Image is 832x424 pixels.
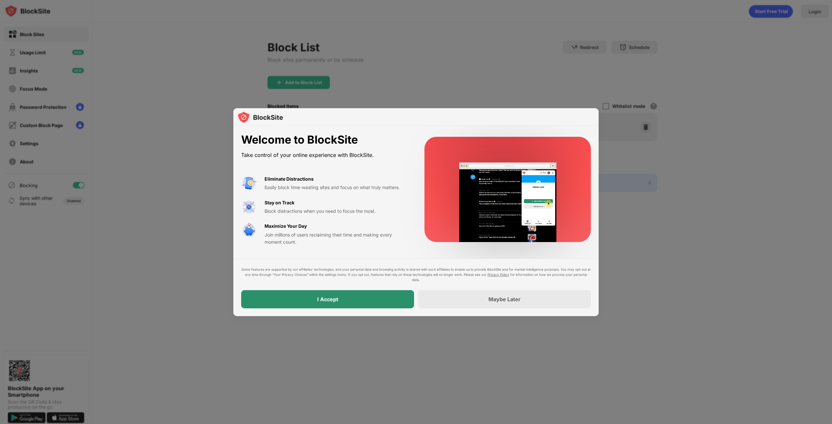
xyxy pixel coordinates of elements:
[488,296,521,302] div: Maybe Later
[237,111,283,124] img: logo-blocksite.svg
[265,223,307,230] div: Maximize Your Day
[265,231,409,246] div: Join millions of users reclaiming their time and making every moment count.
[487,273,509,276] a: Privacy Policy
[265,199,294,206] div: Stay on Track
[241,150,409,160] div: Take control of your online experience with BlockSite.
[241,133,409,147] div: Welcome to BlockSite
[265,175,314,183] div: Eliminate Distractions
[265,184,409,191] div: Easily block time-wasting sites and focus on what truly matters.
[317,296,338,302] div: I Accept
[265,208,409,215] div: Block distractions when you need to focus the most.
[241,199,257,215] img: value-focus.svg
[241,223,257,238] img: value-safe-time.svg
[241,267,591,282] div: Some features are supported by our affiliates’ technologies, and your personal data and browsing ...
[241,175,257,191] img: value-avoid-distractions.svg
